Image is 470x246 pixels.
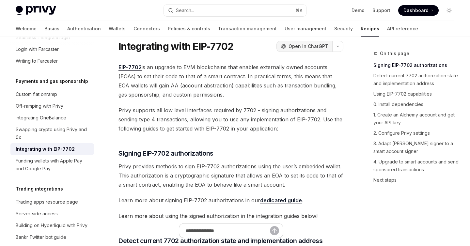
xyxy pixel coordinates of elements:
[118,149,213,158] span: Signing EIP-7702 authorizations
[109,21,126,37] a: Wallets
[10,208,94,220] a: Server-side access
[10,155,94,175] a: Funding wallets with Apple Pay and Google Pay
[16,145,75,153] div: Integrating with EIP-7702
[16,90,57,98] div: Custom fiat onramp
[361,21,379,37] a: Recipes
[118,196,343,205] span: Learn more about signing EIP-7702 authorizations in our .
[10,112,94,124] a: Integrating OneBalance
[380,50,409,57] span: On this page
[373,138,460,157] a: 3. Adapt [PERSON_NAME] signer to a smart account signer
[16,21,37,37] a: Welcome
[260,197,302,204] a: dedicated guide
[289,43,328,50] span: Open in ChatGPT
[10,55,94,67] a: Writing to Farcaster
[16,185,63,193] h5: Trading integrations
[373,70,460,89] a: Detect current 7702 authorization state and implementation address
[16,114,66,122] div: Integrating OneBalance
[270,226,279,235] button: Send message
[16,198,78,206] div: Trading apps resource page
[372,7,390,14] a: Support
[10,196,94,208] a: Trading apps resource page
[16,126,90,141] div: Swapping crypto using Privy and 0x
[118,63,343,99] span: is an upgrade to EVM blockchains that enables externally owned accounts (EOAs) to set their code ...
[10,88,94,100] a: Custom fiat onramp
[118,162,343,189] span: Privy provides methods to sign EIP-7702 authorizations using the user’s embedded wallet. This aut...
[168,21,210,37] a: Policies & controls
[398,5,439,16] a: Dashboard
[16,222,87,229] div: Building on Hyperliquid with Privy
[16,157,90,173] div: Funding wallets with Apple Pay and Google Pay
[16,102,63,110] div: Off-ramping with Privy
[373,175,460,185] a: Next steps
[373,60,460,70] a: Signing EIP-7702 authorizations
[373,99,460,110] a: 0. Install dependencies
[16,6,56,15] img: light logo
[16,233,66,241] div: Bankr Twitter bot guide
[16,210,58,218] div: Server-side access
[285,21,326,37] a: User management
[403,7,429,14] span: Dashboard
[276,41,332,52] button: Open in ChatGPT
[296,8,303,13] span: ⌘ K
[164,5,306,16] button: Search...⌘K
[67,21,101,37] a: Authentication
[10,220,94,231] a: Building on Hyperliquid with Privy
[352,7,365,14] a: Demo
[373,128,460,138] a: 2. Configure Privy settings
[373,89,460,99] a: Using EIP-7702 capabilities
[387,21,418,37] a: API reference
[16,77,88,85] h5: Payments and gas sponsorship
[16,57,58,65] div: Writing to Farcaster
[10,143,94,155] a: Integrating with EIP-7702
[176,7,194,14] div: Search...
[10,231,94,243] a: Bankr Twitter bot guide
[218,21,277,37] a: Transaction management
[133,21,160,37] a: Connectors
[118,64,142,71] a: EIP-7702
[16,45,59,53] div: Login with Farcaster
[10,100,94,112] a: Off-ramping with Privy
[373,157,460,175] a: 4. Upgrade to smart accounts and send sponsored transactions
[44,21,59,37] a: Basics
[10,43,94,55] a: Login with Farcaster
[118,40,233,52] h1: Integrating with EIP-7702
[10,124,94,143] a: Swapping crypto using Privy and 0x
[118,106,343,133] span: Privy supports all low level interfaces required by 7702 - signing authorizations and sending typ...
[444,5,454,16] button: Toggle dark mode
[373,110,460,128] a: 1. Create an Alchemy account and get your API key
[118,211,343,221] span: Learn more about using the signed authorization in the integration guides below!
[334,21,353,37] a: Security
